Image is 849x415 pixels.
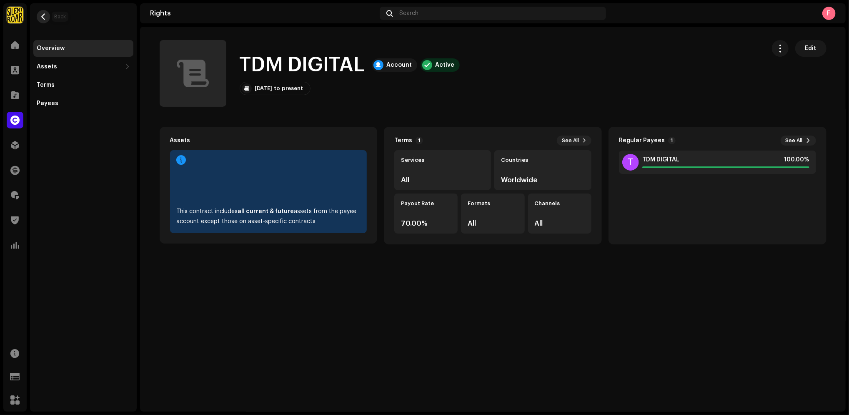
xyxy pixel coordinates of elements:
div: Terms [394,137,412,144]
div: F [822,7,836,20]
div: Terms [37,82,55,88]
button: Edit [795,40,826,57]
div: Payout Rate [401,200,451,207]
p-badge: 1 [668,137,676,144]
div: This contract includes assets from the payee account except those on asset-specific contracts [177,206,361,226]
div: Regular Payees [619,137,665,144]
div: T [622,154,639,171]
div: All [535,220,585,227]
re-m-nav-dropdown: Assets [33,58,133,75]
div: Overview [37,45,65,52]
div: Channels [535,200,585,207]
div: Services [401,157,484,163]
span: 100.00% [784,156,809,163]
span: See All [562,137,579,144]
div: Rights [150,10,376,17]
div: Account [387,62,412,68]
div: present [282,85,303,92]
div: Assets [170,137,190,144]
re-m-nav-item: Terms [33,77,133,93]
span: TDM DIGITAL [642,156,679,163]
div: Assets [37,63,57,70]
span: See All [786,137,803,144]
div: Active [436,62,455,68]
div: Formats [468,200,518,207]
div: All [401,176,484,184]
div: [DATE] [255,85,273,92]
img: fcfd72e7-8859-4002-b0df-9a7058150634 [7,7,23,23]
re-m-nav-item: Overview [33,40,133,57]
div: Payees [37,100,58,107]
div: Worldwide [501,176,584,184]
div: Countries [501,157,584,163]
span: Edit [805,40,816,57]
strong: all current & future [238,209,294,214]
div: 70.00% [401,220,451,227]
h1: TDM DIGITAL [240,52,365,78]
p-badge: 1 [416,137,423,144]
re-m-nav-item: Payees [33,95,133,112]
button: See All [557,136,591,146]
div: to [274,85,280,92]
button: See All [781,136,816,146]
div: All [468,220,518,227]
span: Search [399,10,418,17]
